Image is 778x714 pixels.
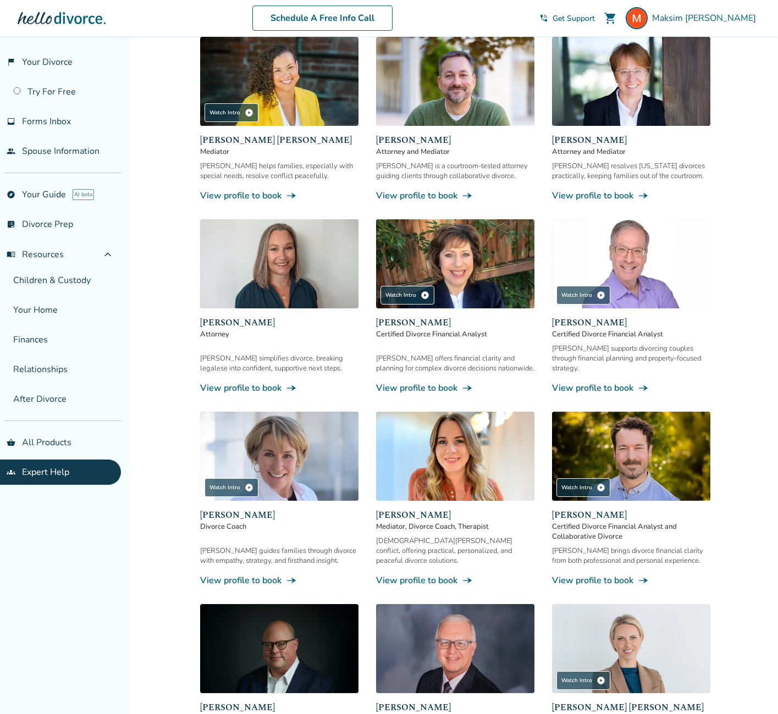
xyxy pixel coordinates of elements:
[376,353,534,373] div: [PERSON_NAME] offers financial clarity and planning for complex divorce decisions nationwide.
[200,147,358,157] span: Mediator
[7,468,15,477] span: groups
[7,190,15,199] span: explore
[200,604,358,693] img: Chris Freemott
[200,701,358,714] span: [PERSON_NAME]
[200,522,358,532] span: Divorce Coach
[552,701,710,714] span: [PERSON_NAME] [PERSON_NAME]
[539,14,548,23] span: phone_in_talk
[376,522,534,532] span: Mediator, Divorce Coach, Therapist
[553,13,595,24] span: Get Support
[462,190,473,201] span: line_end_arrow_notch
[638,190,649,201] span: line_end_arrow_notch
[286,575,297,586] span: line_end_arrow_notch
[462,575,473,586] span: line_end_arrow_notch
[7,117,15,126] span: inbox
[200,412,358,501] img: Kim Goodman
[205,478,258,497] div: Watch Intro
[376,161,534,181] div: [PERSON_NAME] is a courtroom-tested attorney guiding clients through collaborative divorce.
[552,412,710,501] img: John Duffy
[7,220,15,229] span: list_alt_check
[200,161,358,181] div: [PERSON_NAME] helps families, especially with special needs, resolve conflict peacefully.
[376,536,534,566] div: [DEMOGRAPHIC_DATA][PERSON_NAME] conflict, offering practical, personalized, and peaceful divorce ...
[200,316,358,329] span: [PERSON_NAME]
[552,134,710,147] span: [PERSON_NAME]
[200,134,358,147] span: [PERSON_NAME] [PERSON_NAME]
[597,291,605,300] span: play_circle
[252,5,393,31] a: Schedule A Free Info Call
[376,382,534,394] a: View profile to bookline_end_arrow_notch
[556,671,610,690] div: Watch Intro
[376,604,534,693] img: David Smith
[376,219,534,308] img: Sandra Giudici
[376,316,534,329] span: [PERSON_NAME]
[376,329,534,339] span: Certified Divorce Financial Analyst
[552,190,710,202] a: View profile to bookline_end_arrow_notch
[462,383,473,394] span: line_end_arrow_notch
[200,37,358,126] img: Claudia Brown Coulter
[552,522,710,541] span: Certified Divorce Financial Analyst and Collaborative Divorce
[380,286,434,305] div: Watch Intro
[376,147,534,157] span: Attorney and Mediator
[556,478,610,497] div: Watch Intro
[245,483,253,492] span: play_circle
[597,483,605,492] span: play_circle
[376,701,534,714] span: [PERSON_NAME]
[597,676,605,685] span: play_circle
[7,58,15,67] span: flag_2
[626,7,648,29] img: Maksim Shmukler
[200,382,358,394] a: View profile to bookline_end_arrow_notch
[723,661,778,714] iframe: Chat Widget
[200,190,358,202] a: View profile to bookline_end_arrow_notch
[552,219,710,308] img: Jeff Landers
[376,134,534,147] span: [PERSON_NAME]
[376,508,534,522] span: [PERSON_NAME]
[652,12,760,24] span: Maksim [PERSON_NAME]
[552,161,710,181] div: [PERSON_NAME] resolves [US_STATE] divorces practically, keeping families out of the courtroom.
[376,574,534,586] a: View profile to bookline_end_arrow_notch
[286,190,297,201] span: line_end_arrow_notch
[7,250,15,259] span: menu_book
[205,103,258,122] div: Watch Intro
[200,219,358,308] img: Desiree Howard
[200,546,358,566] div: [PERSON_NAME] guides families through divorce with empathy, strategy, and firsthand insight.
[638,383,649,394] span: line_end_arrow_notch
[421,291,429,300] span: play_circle
[552,329,710,339] span: Certified Divorce Financial Analyst
[200,508,358,522] span: [PERSON_NAME]
[376,412,534,501] img: Kristen Howerton
[604,12,617,25] span: shopping_cart
[552,37,710,126] img: Anne Mania
[376,37,534,126] img: Neil Forester
[200,574,358,586] a: View profile to bookline_end_arrow_notch
[200,353,358,373] div: [PERSON_NAME] simplifies divorce, breaking legalese into confident, supportive next steps.
[638,575,649,586] span: line_end_arrow_notch
[101,248,114,261] span: expand_less
[552,147,710,157] span: Attorney and Mediator
[539,13,595,24] a: phone_in_talkGet Support
[552,344,710,373] div: [PERSON_NAME] supports divorcing couples through financial planning and property-focused strategy.
[245,108,253,117] span: play_circle
[552,574,710,586] a: View profile to bookline_end_arrow_notch
[552,508,710,522] span: [PERSON_NAME]
[552,382,710,394] a: View profile to bookline_end_arrow_notch
[552,316,710,329] span: [PERSON_NAME]
[7,248,64,261] span: Resources
[22,115,71,128] span: Forms Inbox
[200,329,358,339] span: Attorney
[552,546,710,566] div: [PERSON_NAME] brings divorce financial clarity from both professional and personal experience.
[556,286,610,305] div: Watch Intro
[7,147,15,156] span: people
[376,190,534,202] a: View profile to bookline_end_arrow_notch
[73,189,94,200] span: AI beta
[552,604,710,693] img: Melissa Wheeler Hoff
[286,383,297,394] span: line_end_arrow_notch
[7,438,15,447] span: shopping_basket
